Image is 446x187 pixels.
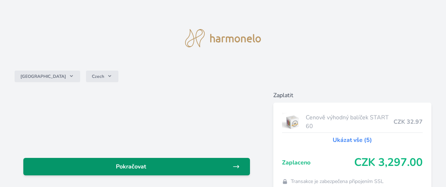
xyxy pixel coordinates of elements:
[273,91,431,100] h6: Zaplatit
[282,113,303,131] img: start.jpg
[306,113,394,131] span: Cenově výhodný balíček START 60
[15,71,80,82] button: [GEOGRAPHIC_DATA]
[282,158,354,167] span: Zaplaceno
[92,73,104,79] span: Czech
[185,29,261,47] img: logo.svg
[86,71,118,82] button: Czech
[333,136,372,144] a: Ukázat vše (5)
[29,162,232,171] span: Pokračovat
[354,156,423,169] span: CZK 3,297.00
[23,158,250,175] a: Pokračovat
[20,73,66,79] span: [GEOGRAPHIC_DATA]
[291,178,384,185] span: Transakce je zabezpečena připojením SSL
[394,118,423,126] span: CZK 32.97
